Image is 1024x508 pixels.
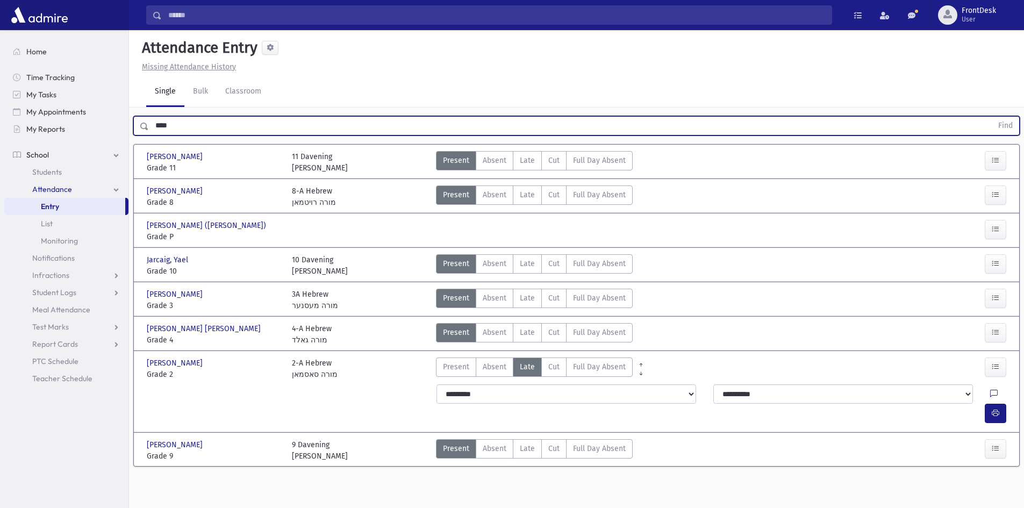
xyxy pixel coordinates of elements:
[483,155,506,166] span: Absent
[4,284,128,301] a: Student Logs
[4,43,128,60] a: Home
[26,73,75,82] span: Time Tracking
[520,155,535,166] span: Late
[147,450,281,462] span: Grade 9
[483,292,506,304] span: Absent
[32,322,69,332] span: Test Marks
[292,254,348,277] div: 10 Davening [PERSON_NAME]
[147,197,281,208] span: Grade 8
[436,185,633,208] div: AttTypes
[443,361,469,373] span: Present
[292,289,338,311] div: 3A Hebrew מורה מעסנער
[147,254,190,266] span: Jarcaig, Yael
[520,189,535,201] span: Late
[548,292,560,304] span: Cut
[32,305,90,314] span: Meal Attendance
[147,300,281,311] span: Grade 3
[573,258,626,269] span: Full Day Absent
[573,189,626,201] span: Full Day Absent
[4,69,128,86] a: Time Tracking
[138,62,236,71] a: Missing Attendance History
[147,323,263,334] span: [PERSON_NAME] [PERSON_NAME]
[292,323,332,346] div: 4-A Hebrew מורה גאלד
[483,361,506,373] span: Absent
[436,254,633,277] div: AttTypes
[573,327,626,338] span: Full Day Absent
[4,215,128,232] a: List
[520,292,535,304] span: Late
[992,117,1019,135] button: Find
[26,47,47,56] span: Home
[138,39,257,57] h5: Attendance Entry
[573,443,626,454] span: Full Day Absent
[443,443,469,454] span: Present
[4,198,125,215] a: Entry
[436,439,633,462] div: AttTypes
[4,146,128,163] a: School
[32,339,78,349] span: Report Cards
[4,163,128,181] a: Students
[962,15,996,24] span: User
[4,120,128,138] a: My Reports
[573,155,626,166] span: Full Day Absent
[4,267,128,284] a: Infractions
[4,86,128,103] a: My Tasks
[443,258,469,269] span: Present
[147,185,205,197] span: [PERSON_NAME]
[32,288,76,297] span: Student Logs
[32,184,72,194] span: Attendance
[4,353,128,370] a: PTC Schedule
[4,103,128,120] a: My Appointments
[436,357,633,380] div: AttTypes
[147,151,205,162] span: [PERSON_NAME]
[483,189,506,201] span: Absent
[147,369,281,380] span: Grade 2
[147,231,281,242] span: Grade P
[147,289,205,300] span: [PERSON_NAME]
[292,439,348,462] div: 9 Davening [PERSON_NAME]
[4,318,128,335] a: Test Marks
[520,258,535,269] span: Late
[548,258,560,269] span: Cut
[548,327,560,338] span: Cut
[443,189,469,201] span: Present
[32,167,62,177] span: Students
[217,77,270,107] a: Classroom
[26,107,86,117] span: My Appointments
[32,270,69,280] span: Infractions
[520,443,535,454] span: Late
[26,90,56,99] span: My Tasks
[292,185,336,208] div: 8-A Hebrew מורה רויטמאן
[4,249,128,267] a: Notifications
[483,258,506,269] span: Absent
[443,327,469,338] span: Present
[548,189,560,201] span: Cut
[443,292,469,304] span: Present
[292,357,338,380] div: 2-A Hebrew מורה סאסמאן
[573,292,626,304] span: Full Day Absent
[184,77,217,107] a: Bulk
[162,5,832,25] input: Search
[436,151,633,174] div: AttTypes
[436,289,633,311] div: AttTypes
[520,327,535,338] span: Late
[548,155,560,166] span: Cut
[4,370,128,387] a: Teacher Schedule
[41,202,59,211] span: Entry
[41,236,78,246] span: Monitoring
[436,323,633,346] div: AttTypes
[26,124,65,134] span: My Reports
[9,4,70,26] img: AdmirePro
[147,439,205,450] span: [PERSON_NAME]
[147,162,281,174] span: Grade 11
[26,150,49,160] span: School
[483,327,506,338] span: Absent
[962,6,996,15] span: FrontDesk
[32,356,78,366] span: PTC Schedule
[4,301,128,318] a: Meal Attendance
[4,335,128,353] a: Report Cards
[142,62,236,71] u: Missing Attendance History
[32,253,75,263] span: Notifications
[41,219,53,228] span: List
[483,443,506,454] span: Absent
